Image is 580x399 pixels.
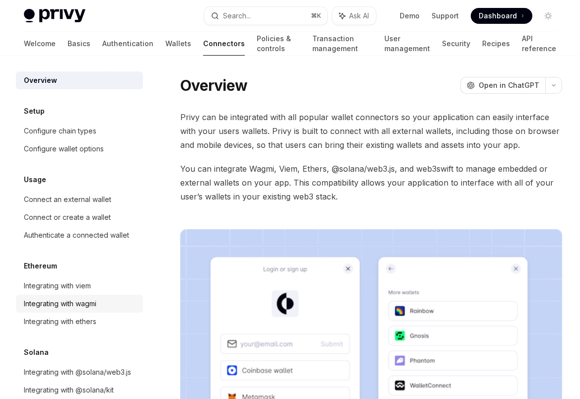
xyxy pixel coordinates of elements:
[522,32,556,56] a: API reference
[16,71,143,89] a: Overview
[24,316,96,328] div: Integrating with ethers
[400,11,420,21] a: Demo
[460,77,545,94] button: Open in ChatGPT
[16,122,143,140] a: Configure chain types
[332,7,376,25] button: Ask AI
[24,384,114,396] div: Integrating with @solana/kit
[471,8,532,24] a: Dashboard
[24,74,57,86] div: Overview
[349,11,369,21] span: Ask AI
[16,295,143,313] a: Integrating with wagmi
[102,32,153,56] a: Authentication
[24,366,131,378] div: Integrating with @solana/web3.js
[442,32,470,56] a: Security
[204,7,328,25] button: Search...⌘K
[180,110,562,152] span: Privy can be integrated with all popular wallet connectors so your application can easily interfa...
[24,125,96,137] div: Configure chain types
[24,174,46,186] h5: Usage
[311,12,321,20] span: ⌘ K
[479,11,517,21] span: Dashboard
[16,363,143,381] a: Integrating with @solana/web3.js
[16,313,143,331] a: Integrating with ethers
[24,143,104,155] div: Configure wallet options
[24,229,129,241] div: Authenticate a connected wallet
[16,140,143,158] a: Configure wallet options
[24,280,91,292] div: Integrating with viem
[24,105,45,117] h5: Setup
[24,260,57,272] h5: Ethereum
[24,346,49,358] h5: Solana
[165,32,191,56] a: Wallets
[180,162,562,203] span: You can integrate Wagmi, Viem, Ethers, @solana/web3.js, and web3swift to manage embedded or exter...
[482,32,510,56] a: Recipes
[24,194,111,205] div: Connect an external wallet
[24,298,96,310] div: Integrating with wagmi
[257,32,300,56] a: Policies & controls
[24,32,56,56] a: Welcome
[312,32,372,56] a: Transaction management
[16,226,143,244] a: Authenticate a connected wallet
[16,208,143,226] a: Connect or create a wallet
[68,32,90,56] a: Basics
[203,32,245,56] a: Connectors
[432,11,459,21] a: Support
[223,10,251,22] div: Search...
[16,191,143,208] a: Connect an external wallet
[180,76,247,94] h1: Overview
[24,211,111,223] div: Connect or create a wallet
[16,381,143,399] a: Integrating with @solana/kit
[24,9,85,23] img: light logo
[540,8,556,24] button: Toggle dark mode
[479,80,539,90] span: Open in ChatGPT
[384,32,430,56] a: User management
[16,277,143,295] a: Integrating with viem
